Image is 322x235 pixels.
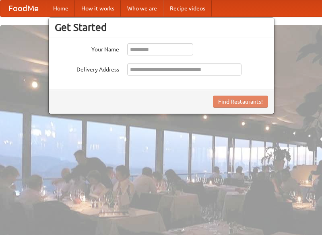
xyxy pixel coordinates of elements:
a: How it works [75,0,121,16]
a: Who we are [121,0,163,16]
button: Find Restaurants! [213,96,268,108]
label: Your Name [55,43,119,53]
h3: Get Started [55,21,268,33]
a: Home [47,0,75,16]
a: Recipe videos [163,0,212,16]
label: Delivery Address [55,63,119,74]
a: FoodMe [0,0,47,16]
